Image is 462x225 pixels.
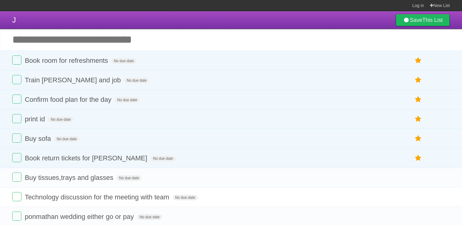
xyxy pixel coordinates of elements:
span: print id [25,115,46,123]
span: No due date [151,156,175,161]
label: Star task [413,134,424,144]
span: Buy sofa [25,135,53,142]
span: Confirm food plan for the day [25,96,113,103]
span: J [12,16,16,24]
label: Done [12,134,21,143]
span: ponmathan wedding either go or pay [25,213,135,220]
span: No due date [115,97,140,103]
a: SaveThis List [396,14,450,26]
label: Done [12,153,21,162]
label: Done [12,114,21,123]
span: No due date [54,136,79,142]
label: Star task [413,55,424,66]
label: Done [12,75,21,84]
label: Star task [413,153,424,163]
span: No due date [173,195,198,200]
span: Buy tissues,trays and glasses [25,174,115,181]
label: Star task [413,75,424,85]
span: No due date [117,175,141,181]
label: Done [12,95,21,104]
label: Done [12,173,21,182]
span: No due date [124,78,149,83]
span: Technology discussion for the meeting with team [25,193,171,201]
label: Done [12,212,21,221]
span: Book return tickets for [PERSON_NAME] [25,154,149,162]
label: Done [12,192,21,201]
span: Train [PERSON_NAME] and job [25,76,122,84]
span: No due date [137,214,162,220]
span: No due date [111,58,136,64]
span: No due date [48,117,73,122]
span: Book room for refreshments [25,57,110,64]
label: Done [12,55,21,65]
b: This List [422,17,443,23]
label: Star task [413,114,424,124]
label: Star task [413,95,424,105]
